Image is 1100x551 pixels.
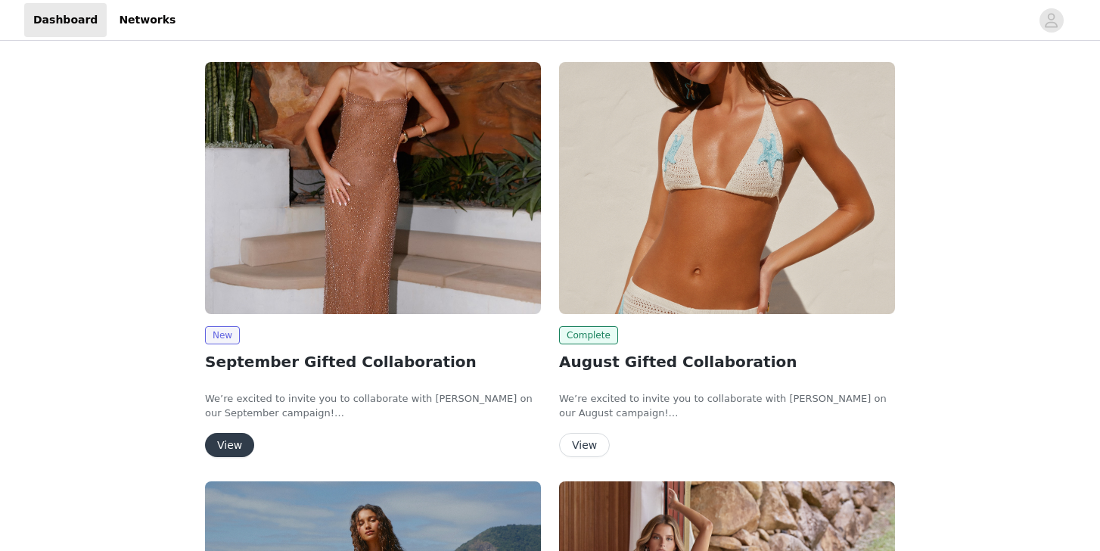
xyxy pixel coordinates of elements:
p: We’re excited to invite you to collaborate with [PERSON_NAME] on our August campaign! [559,391,895,421]
a: Networks [110,3,185,37]
p: We’re excited to invite you to collaborate with [PERSON_NAME] on our September campaign! [205,391,541,421]
span: Complete [559,326,618,344]
img: Peppermayo USA [559,62,895,314]
h2: September Gifted Collaboration [205,350,541,373]
h2: August Gifted Collaboration [559,350,895,373]
button: View [559,433,610,457]
img: Peppermayo USA [205,62,541,314]
a: View [559,440,610,451]
div: avatar [1044,8,1058,33]
a: View [205,440,254,451]
a: Dashboard [24,3,107,37]
span: New [205,326,240,344]
button: View [205,433,254,457]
